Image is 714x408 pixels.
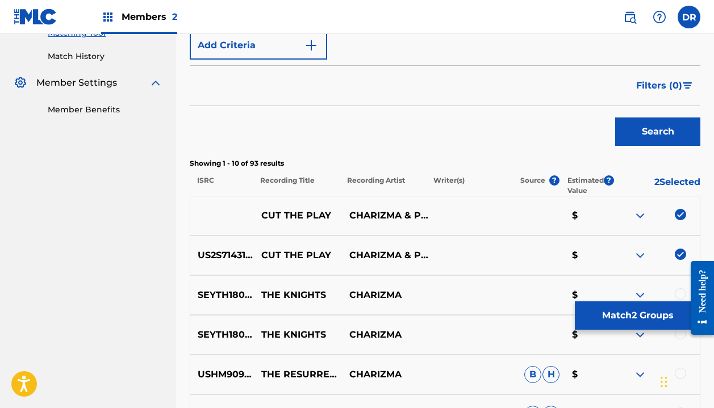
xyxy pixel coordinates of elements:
[426,175,513,196] p: Writer(s)
[520,175,545,196] p: Source
[190,158,700,169] p: Showing 1 - 10 of 93 results
[604,175,614,186] span: ?
[675,209,686,220] img: deselect
[254,209,341,222] p: CUT THE PLAY
[565,209,612,222] p: $
[149,76,162,90] img: expand
[190,249,254,262] p: US2S71431003
[48,51,162,62] a: Match History
[629,71,700,100] button: Filters (0)
[254,249,341,262] p: CUT THE PLAY
[339,175,426,196] p: Recording Artist
[190,288,254,302] p: SEYTH1808501
[172,11,177,22] span: 2
[614,175,701,196] p: 2 Selected
[190,328,254,342] p: SEYTH1807301
[636,79,682,92] span: Filters ( 0 )
[633,368,647,381] img: expand
[341,288,429,302] p: CHARIZMA
[623,10,637,24] img: search
[678,6,700,28] div: User Menu
[190,31,327,60] button: Add Criteria
[565,249,612,262] p: $
[565,368,612,381] p: $
[101,10,115,24] img: Top Rightsholders
[48,104,162,116] a: Member Benefits
[341,249,429,262] p: CHARIZMA & PEANUT BUTTER WOLF
[633,288,647,302] img: expand
[341,328,429,342] p: CHARIZMA
[567,175,604,196] p: Estimated Value
[14,76,27,90] img: Member Settings
[254,368,341,381] p: THE RESURRECTION
[615,117,700,146] button: Search
[190,368,254,381] p: USHM90980380
[653,10,666,24] img: help
[575,301,700,330] button: Match2 Groups
[675,249,686,260] img: deselect
[14,9,57,25] img: MLC Logo
[254,288,341,302] p: THE KNIGHTS
[633,328,647,342] img: expand
[565,288,612,302] p: $
[542,366,559,383] span: H
[190,175,253,196] p: ISRC
[633,249,647,262] img: expand
[253,175,340,196] p: Recording Title
[565,328,612,342] p: $
[682,251,714,345] iframe: Resource Center
[254,328,341,342] p: THE KNIGHTS
[341,209,429,222] p: CHARIZMA & PEANUT BUTTER WOLF
[619,6,641,28] a: Public Search
[524,366,541,383] span: B
[633,209,647,222] img: expand
[661,365,667,399] div: Drag
[549,175,559,186] span: ?
[122,10,177,23] span: Members
[657,354,714,408] iframe: Chat Widget
[648,6,671,28] div: Help
[36,76,117,90] span: Member Settings
[304,39,318,52] img: 9d2ae6d4665cec9f34b9.svg
[341,368,429,381] p: CHARIZMA
[683,82,692,89] img: filter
